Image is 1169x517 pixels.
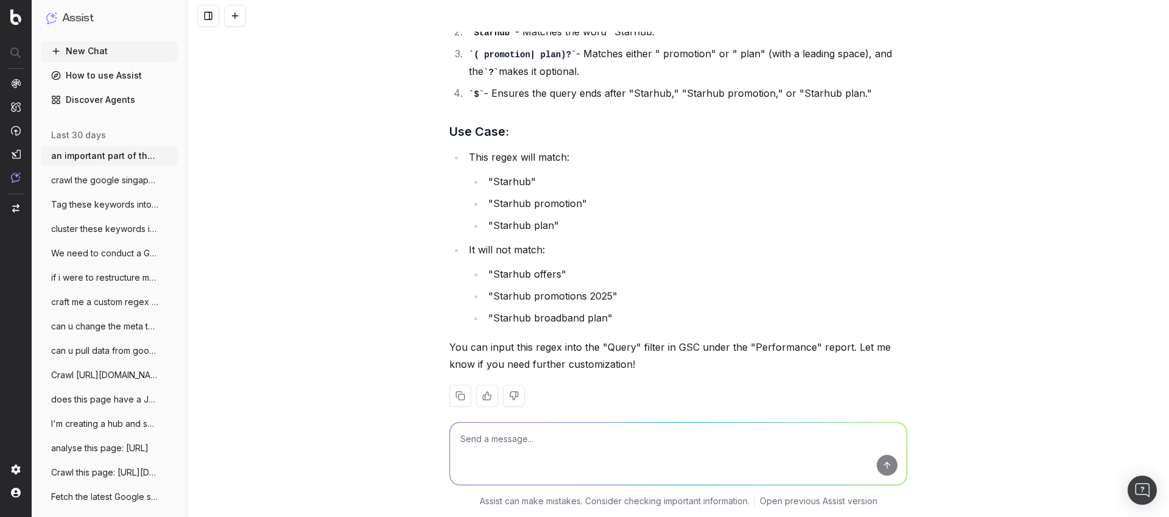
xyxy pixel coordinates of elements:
[41,41,178,61] button: New Chat
[469,28,515,38] code: Starhub
[465,85,907,102] li: - Ensures the query ends after "Starhub," "Starhub promotion," or "Starhub plan."
[485,266,907,283] li: "Starhub offers"
[51,369,158,381] span: Crawl [URL][DOMAIN_NAME]
[760,495,877,507] a: Open previous Assist version
[11,488,21,498] img: My account
[11,465,21,474] img: Setting
[41,195,178,214] button: Tag these keywords into these tags accor
[465,45,907,80] li: - Matches either " promotion" or " plan" (with a leading space), and the makes it optional.
[51,296,158,308] span: craft me a custom regex formula on GSC f
[41,292,178,312] button: craft me a custom regex formula on GSC f
[41,390,178,409] button: does this page have a JS redirect? https
[41,414,178,434] button: I'm creating a hub and spoke content fra
[485,287,907,304] li: "Starhub promotions 2025"
[41,171,178,190] button: crawl the google singapore organic searc
[485,217,907,234] li: "Starhub plan"
[41,146,178,166] button: an important part of the campaign is the
[41,463,178,482] button: Crawl this page: [URL][DOMAIN_NAME]
[1128,476,1157,505] div: Open Intercom Messenger
[449,122,907,141] h3: Use Case:
[480,495,749,507] p: Assist can make mistakes. Consider checking important information.
[51,345,158,357] span: can u pull data from google search conso
[51,199,158,211] span: Tag these keywords into these tags accor
[51,129,106,141] span: last 30 days
[485,309,907,326] li: "Starhub broadband plan"
[51,491,158,503] span: Fetch the latest Google search rankings
[51,247,158,259] span: We need to conduct a Generic keyword aud
[12,204,19,213] img: Switch project
[485,195,907,212] li: "Starhub promotion"
[485,173,907,190] li: "Starhub"
[51,174,158,186] span: crawl the google singapore organic searc
[41,317,178,336] button: can u change the meta tags for my homepa
[51,418,158,430] span: I'm creating a hub and spoke content fra
[469,90,484,99] code: $
[465,241,907,326] li: It will not match:
[41,268,178,287] button: if i were to restructure my prepaid land
[41,365,178,385] button: Crawl [URL][DOMAIN_NAME]
[10,9,21,25] img: Botify logo
[51,223,158,235] span: cluster these keywords into different ta
[11,102,21,112] img: Intelligence
[41,487,178,507] button: Fetch the latest Google search rankings
[483,68,499,77] code: ?
[41,66,178,85] a: How to use Assist
[41,244,178,263] button: We need to conduct a Generic keyword aud
[51,320,158,332] span: can u change the meta tags for my homepa
[469,50,576,60] code: ( promotion| plan)?
[51,442,149,454] span: analyse this page: [URL]
[11,172,21,183] img: Assist
[41,219,178,239] button: cluster these keywords into different ta
[41,341,178,360] button: can u pull data from google search conso
[46,10,173,27] button: Assist
[465,149,907,234] li: This regex will match:
[41,90,178,110] a: Discover Agents
[51,272,158,284] span: if i were to restructure my prepaid land
[51,393,158,406] span: does this page have a JS redirect? https
[51,466,158,479] span: Crawl this page: [URL][DOMAIN_NAME]
[41,438,178,458] button: analyse this page: [URL]
[11,125,21,136] img: Activation
[449,339,907,373] p: You can input this regex into the "Query" filter in GSC under the "Performance" report. Let me kn...
[11,79,21,88] img: Analytics
[46,12,57,24] img: Assist
[62,10,94,27] h1: Assist
[51,150,158,162] span: an important part of the campaign is the
[11,149,21,159] img: Studio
